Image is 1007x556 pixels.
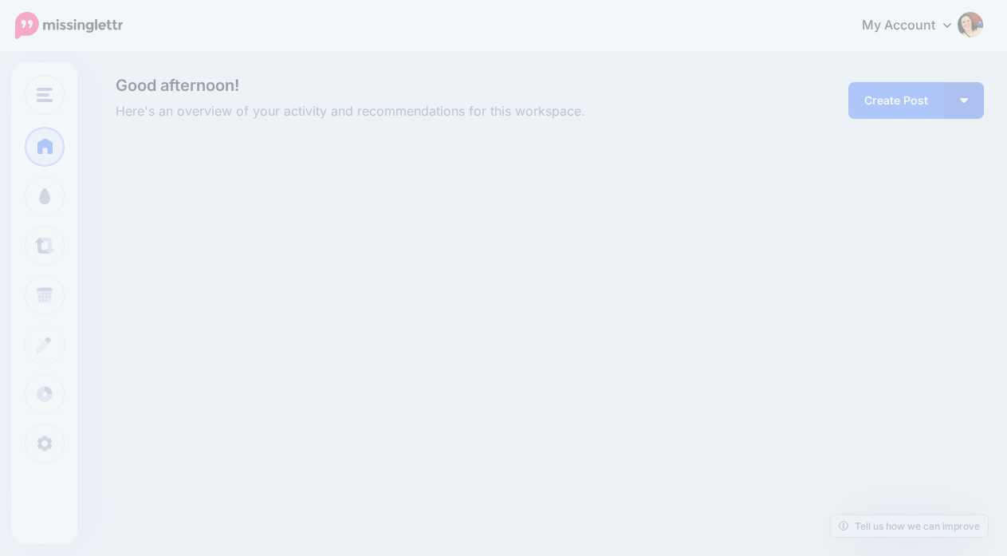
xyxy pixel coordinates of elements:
[960,98,968,103] img: arrow-down-white.png
[116,76,239,95] span: Good afternoon!
[116,101,686,122] span: Here's an overview of your activity and recommendations for this workspace.
[37,88,53,102] img: menu.png
[15,12,123,39] img: Missinglettr
[846,6,983,45] a: My Account
[848,82,944,119] a: Create Post
[831,515,988,537] a: Tell us how we can improve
